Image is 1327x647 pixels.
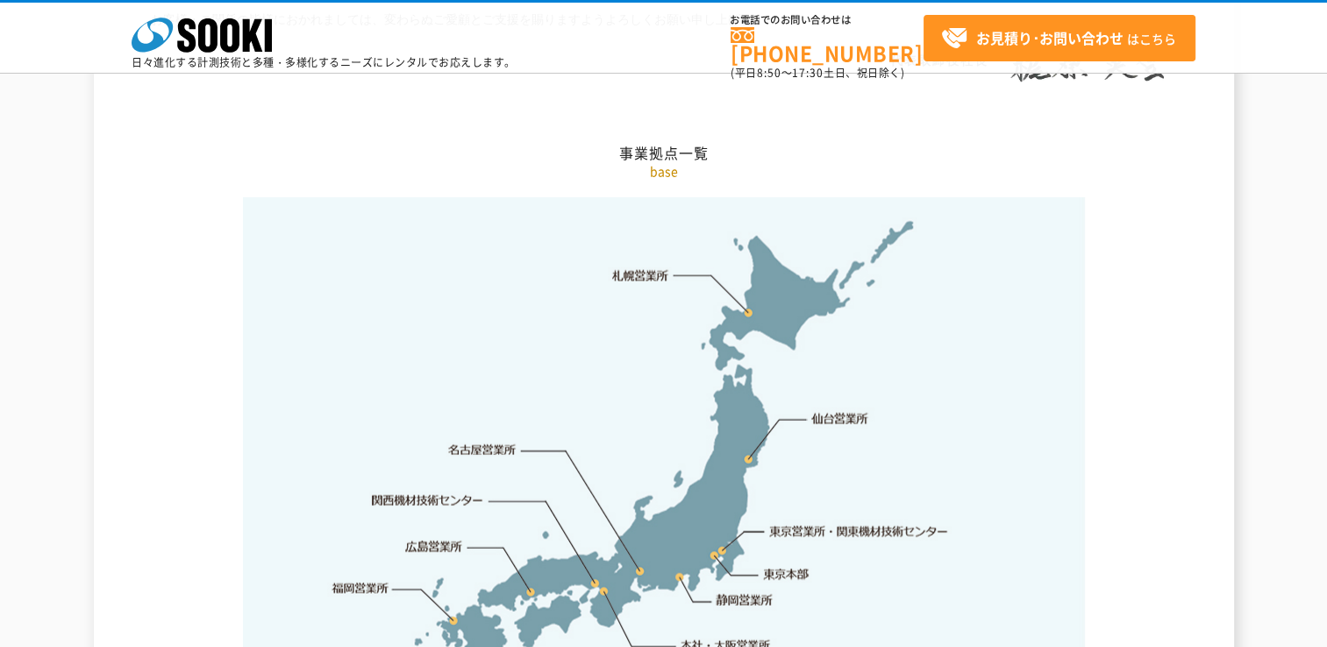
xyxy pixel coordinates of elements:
a: 関西機材技術センター [372,492,483,509]
span: 17:30 [792,65,824,81]
a: お見積り･お問い合わせはこちら [924,15,1195,61]
span: 8:50 [757,65,781,81]
a: 広島営業所 [406,537,463,555]
a: 名古屋営業所 [448,442,517,459]
a: 静岡営業所 [716,592,773,609]
p: 日々進化する計測技術と多種・多様化するニーズにレンタルでお応えします。 [132,57,516,68]
a: 札幌営業所 [612,267,669,284]
p: base [151,162,1177,181]
strong: お見積り･お問い合わせ [976,27,1124,48]
a: 東京営業所・関東機材技術センター [770,523,950,540]
span: お電話でのお問い合わせは [731,15,924,25]
a: 仙台営業所 [811,410,868,428]
a: [PHONE_NUMBER] [731,27,924,63]
a: 東京本部 [764,566,810,584]
span: はこちら [941,25,1176,52]
span: (平日 ～ 土日、祝日除く) [731,65,904,81]
a: 福岡営業所 [332,579,389,597]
